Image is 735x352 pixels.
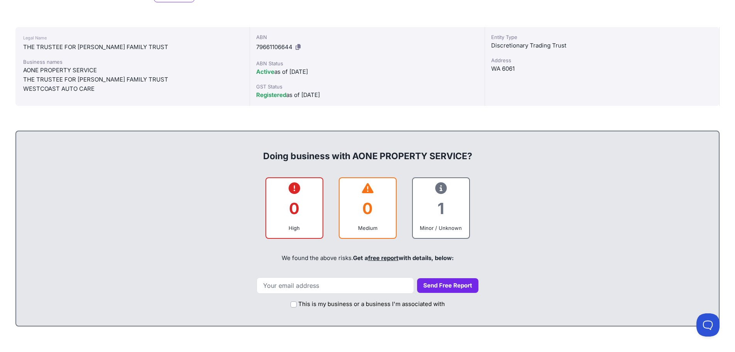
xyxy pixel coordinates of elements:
div: as of [DATE] [256,90,478,100]
a: free report [368,254,399,262]
div: Discretionary Trading Trust [491,41,713,50]
div: Medium [346,224,390,232]
div: WA 6061 [491,64,713,73]
div: Legal Name [23,33,242,43]
span: Get a with details, below: [353,254,454,262]
div: Entity Type [491,33,713,41]
div: 1 [419,193,463,224]
div: ABN [256,33,478,41]
div: 0 [272,193,316,224]
span: Registered [256,91,286,99]
button: Send Free Report [417,278,478,293]
div: ABN Status [256,60,478,67]
span: 79661106644 [256,43,292,51]
div: WESTCOAST AUTO CARE [23,84,242,94]
div: Minor / Unknown [419,224,463,232]
div: AONE PROPERTY SERVICE [23,66,242,75]
div: High [272,224,316,232]
div: Business names [23,58,242,66]
div: Doing business with AONE PROPERTY SERVICE? [24,138,711,162]
div: as of [DATE] [256,67,478,77]
div: Address [491,56,713,64]
div: THE TRUSTEE FOR [PERSON_NAME] FAMILY TRUST [23,75,242,84]
div: GST Status [256,83,478,90]
div: We found the above risks. [24,245,711,271]
input: Your email address [257,277,414,294]
div: 0 [346,193,390,224]
label: This is my business or a business I'm associated with [298,300,445,309]
span: Active [256,68,274,75]
iframe: Toggle Customer Support [696,313,720,337]
div: THE TRUSTEE FOR [PERSON_NAME] FAMILY TRUST [23,43,242,52]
